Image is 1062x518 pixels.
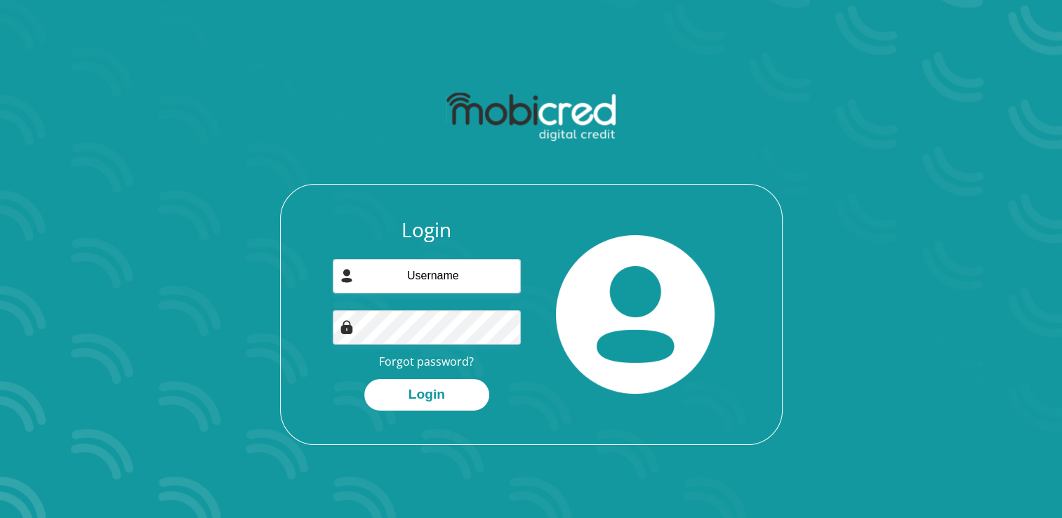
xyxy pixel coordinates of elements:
[379,354,474,369] a: Forgot password?
[333,259,521,293] input: Username
[333,218,521,242] h3: Login
[446,93,616,142] img: mobicred logo
[340,269,354,283] img: user-icon image
[340,320,354,334] img: Image
[364,379,489,411] button: Login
